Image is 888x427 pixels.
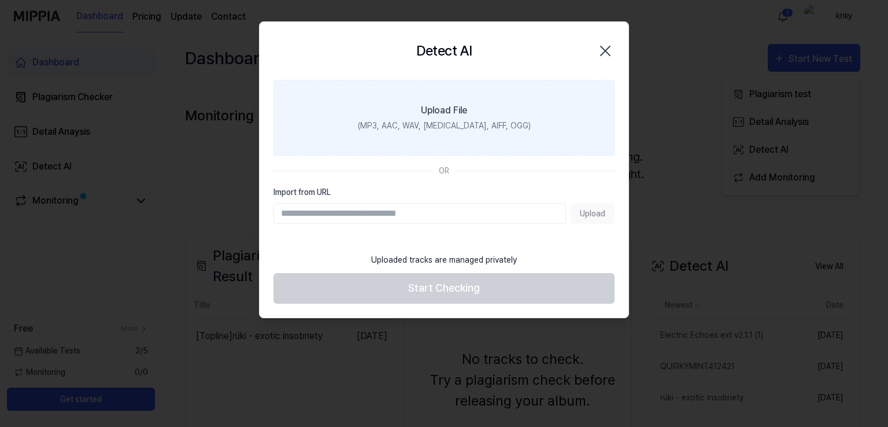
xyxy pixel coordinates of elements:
div: OR [439,165,449,177]
div: Uploaded tracks are managed privately [364,247,524,273]
div: Upload File [421,104,467,117]
label: Import from URL [273,186,615,198]
h2: Detect AI [416,41,472,61]
div: (MP3, AAC, WAV, [MEDICAL_DATA], AIFF, OGG) [358,120,531,132]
